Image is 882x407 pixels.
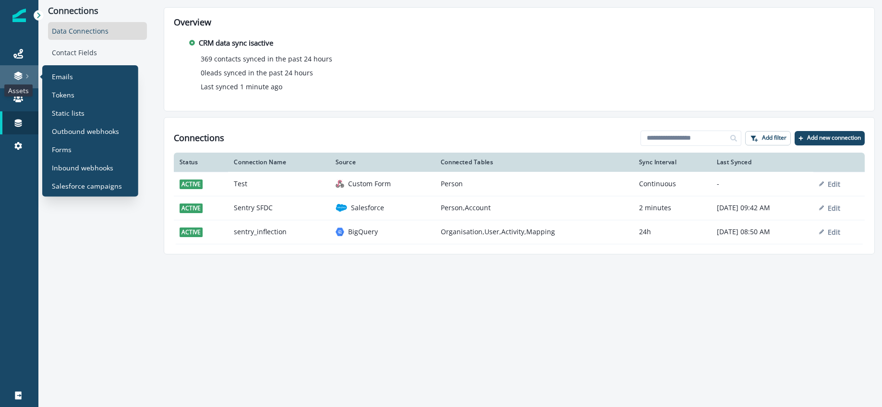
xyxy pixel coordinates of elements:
p: [DATE] 08:50 AM [717,227,808,237]
td: Test [228,172,329,196]
p: Salesforce [351,203,384,213]
p: Edit [828,203,840,213]
a: activesentry_inflectionbigqueryBigQueryOrganisation,User,Activity,Mapping24h[DATE] 08:50 AMEdit [174,220,865,244]
td: 2 minutes [633,196,711,220]
p: Static lists [52,108,85,118]
p: Outbound webhooks [52,126,119,136]
a: Outbound webhooks [46,124,134,138]
a: Forms [46,142,134,156]
p: [DATE] 09:42 AM [717,203,808,213]
p: - [717,179,808,189]
div: Data Connections [48,22,147,40]
span: active [180,180,203,189]
a: Salesforce campaigns [46,179,134,193]
button: Add filter [745,131,791,145]
img: custom form [336,180,344,188]
a: activeTestcustom formCustom FormPersonContinuous-Edit [174,172,865,196]
img: salesforce [336,202,347,214]
span: active [180,203,203,213]
p: Emails [52,71,73,81]
div: Source [336,158,429,166]
p: Edit [828,227,840,237]
p: 0 leads synced in the past 24 hours [201,68,313,78]
p: Tokens [52,89,74,99]
p: 369 contacts synced in the past 24 hours [201,54,332,64]
p: Custom Form [348,179,391,189]
div: Status [180,158,223,166]
button: Edit [819,180,840,189]
p: Salesforce campaigns [52,180,122,191]
td: sentry_inflection [228,220,329,244]
div: Sync Interval [639,158,705,166]
span: active [180,227,203,237]
a: Inbound webhooks [46,160,134,175]
p: Edit [828,180,840,189]
button: Edit [819,203,840,213]
td: Sentry SFDC [228,196,329,220]
div: Last Synced [717,158,808,166]
a: activeSentry SFDCsalesforceSalesforcePerson,Account2 minutes[DATE] 09:42 AMEdit [174,196,865,220]
p: Connections [48,6,147,16]
td: Person [435,172,633,196]
p: Add filter [762,134,786,141]
p: Add new connection [807,134,861,141]
td: 24h [633,220,711,244]
td: Continuous [633,172,711,196]
h2: Overview [174,17,865,28]
h1: Connections [174,133,224,144]
img: bigquery [336,227,344,236]
p: Last synced 1 minute ago [201,82,282,92]
img: Inflection [12,9,26,22]
a: Static lists [46,106,134,120]
div: Connection Name [234,158,324,166]
p: Forms [52,144,72,154]
div: Connected Tables [441,158,628,166]
td: Organisation,User,Activity,Mapping [435,220,633,244]
p: Inbound webhooks [52,162,113,172]
button: Edit [819,227,840,237]
td: Person,Account [435,196,633,220]
p: CRM data sync is active [199,37,273,48]
a: Emails [46,69,134,84]
div: Contact Fields [48,44,147,61]
a: Tokens [46,87,134,102]
p: BigQuery [348,227,378,237]
button: Add new connection [795,131,865,145]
